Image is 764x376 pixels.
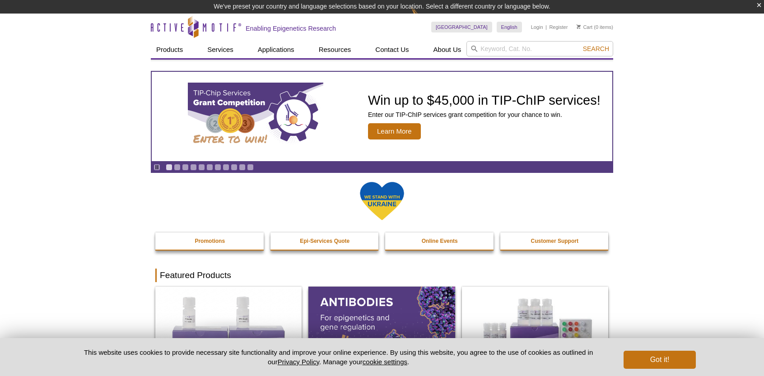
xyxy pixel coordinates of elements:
[154,164,160,171] a: Toggle autoplay
[549,24,568,30] a: Register
[198,164,205,171] a: Go to slide 5
[206,164,213,171] a: Go to slide 6
[68,348,609,367] p: This website uses cookies to provide necessary site functionality and improve your online experie...
[152,72,612,161] article: TIP-ChIP Services Grant Competition
[531,238,578,244] strong: Customer Support
[155,232,265,250] a: Promotions
[370,41,414,58] a: Contact Us
[223,164,229,171] a: Go to slide 8
[500,232,610,250] a: Customer Support
[577,24,581,29] img: Your Cart
[462,287,608,375] img: CUT&Tag-IT® Express Assay Kit
[422,238,458,244] strong: Online Events
[531,24,543,30] a: Login
[270,232,380,250] a: Epi-Services Quote
[252,41,300,58] a: Applications
[182,164,189,171] a: Go to slide 3
[580,45,612,53] button: Search
[359,181,405,221] img: We Stand With Ukraine
[577,22,613,32] li: (0 items)
[363,358,407,366] button: cookie settings
[497,22,522,32] a: English
[583,45,609,52] span: Search
[368,123,421,139] span: Learn More
[188,83,323,150] img: TIP-ChIP Services Grant Competition
[368,93,601,107] h2: Win up to $45,000 in TIP-ChIP services!
[368,111,601,119] p: Enter our TIP-ChIP services grant competition for your chance to win.
[385,232,494,250] a: Online Events
[155,269,609,282] h2: Featured Products
[308,287,455,375] img: All Antibodies
[246,24,336,32] h2: Enabling Epigenetics Research
[577,24,592,30] a: Cart
[239,164,246,171] a: Go to slide 10
[545,22,547,32] li: |
[202,41,239,58] a: Services
[624,351,696,369] button: Got it!
[247,164,254,171] a: Go to slide 11
[231,164,238,171] a: Go to slide 9
[278,358,319,366] a: Privacy Policy
[431,22,492,32] a: [GEOGRAPHIC_DATA]
[190,164,197,171] a: Go to slide 4
[166,164,172,171] a: Go to slide 1
[155,287,302,375] img: DNA Library Prep Kit for Illumina
[411,7,435,28] img: Change Here
[151,41,188,58] a: Products
[214,164,221,171] a: Go to slide 7
[313,41,357,58] a: Resources
[300,238,349,244] strong: Epi-Services Quote
[466,41,613,56] input: Keyword, Cat. No.
[428,41,467,58] a: About Us
[174,164,181,171] a: Go to slide 2
[195,238,225,244] strong: Promotions
[152,72,612,161] a: TIP-ChIP Services Grant Competition Win up to $45,000 in TIP-ChIP services! Enter our TIP-ChIP se...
